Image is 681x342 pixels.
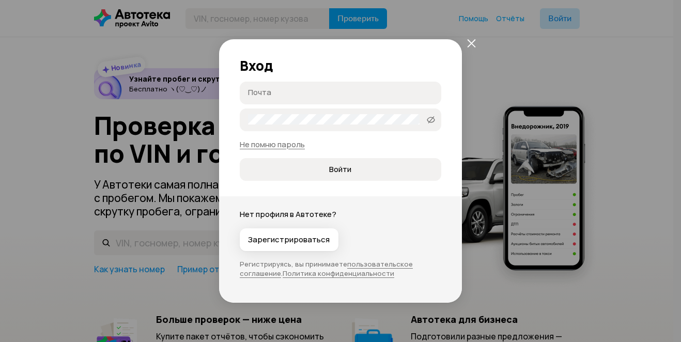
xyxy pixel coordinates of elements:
span: Зарегистрироваться [248,235,330,245]
h2: Вход [240,58,441,73]
a: пользовательское соглашение [240,259,413,278]
span: Войти [329,164,351,175]
button: Зарегистрироваться [240,228,338,251]
button: закрыть [462,34,481,53]
p: Нет профиля в Автотеке? [240,209,441,220]
p: Регистрируясь, вы принимаете . [240,259,441,278]
a: Не помню пароль [240,139,305,150]
input: Почта [248,87,436,98]
button: Войти [240,158,441,181]
a: Политика конфиденциальности [283,269,394,278]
